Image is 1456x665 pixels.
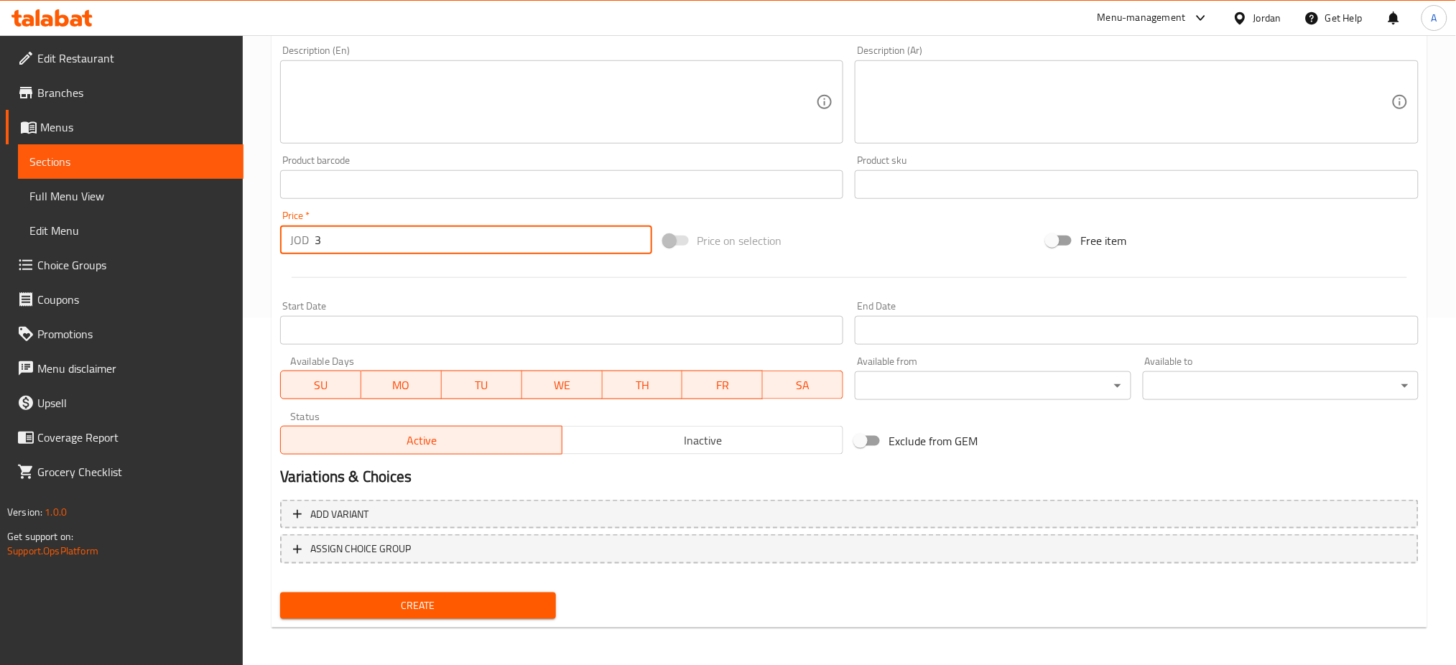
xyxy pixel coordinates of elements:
[280,500,1419,529] button: Add variant
[18,144,244,179] a: Sections
[315,225,652,254] input: Please enter price
[442,371,522,399] button: TU
[37,360,232,377] span: Menu disclaimer
[7,503,42,521] span: Version:
[280,466,1419,488] h2: Variations & Choices
[37,325,232,343] span: Promotions
[528,375,597,396] span: WE
[6,420,244,455] a: Coverage Report
[361,371,442,399] button: MO
[18,213,244,248] a: Edit Menu
[37,50,232,67] span: Edit Restaurant
[682,371,763,399] button: FR
[855,170,1419,199] input: Please enter product sku
[45,503,67,521] span: 1.0.0
[697,232,782,249] span: Price on selection
[29,222,232,239] span: Edit Menu
[889,432,978,450] span: Exclude from GEM
[37,291,232,308] span: Coupons
[603,371,683,399] button: TH
[6,110,244,144] a: Menus
[6,75,244,110] a: Branches
[1098,9,1186,27] div: Menu-management
[18,179,244,213] a: Full Menu View
[7,527,73,546] span: Get support on:
[6,41,244,75] a: Edit Restaurant
[310,540,411,558] span: ASSIGN CHOICE GROUP
[763,371,843,399] button: SA
[688,375,757,396] span: FR
[522,371,603,399] button: WE
[29,187,232,205] span: Full Menu View
[1253,10,1281,26] div: Jordan
[367,375,436,396] span: MO
[448,375,516,396] span: TU
[280,534,1419,564] button: ASSIGN CHOICE GROUP
[280,426,562,455] button: Active
[29,153,232,170] span: Sections
[562,426,844,455] button: Inactive
[280,592,556,619] button: Create
[855,371,1131,400] div: ​
[287,430,557,451] span: Active
[292,597,544,615] span: Create
[6,317,244,351] a: Promotions
[1432,10,1437,26] span: A
[769,375,838,396] span: SA
[6,455,244,489] a: Grocery Checklist
[608,375,677,396] span: TH
[37,394,232,411] span: Upsell
[1143,371,1419,400] div: ​
[310,506,368,524] span: Add variant
[37,84,232,101] span: Branches
[1080,232,1126,249] span: Free item
[6,386,244,420] a: Upsell
[40,118,232,136] span: Menus
[6,282,244,317] a: Coupons
[6,351,244,386] a: Menu disclaimer
[290,231,309,248] p: JOD
[37,256,232,274] span: Choice Groups
[7,541,98,560] a: Support.OpsPlatform
[37,463,232,480] span: Grocery Checklist
[568,430,838,451] span: Inactive
[6,248,244,282] a: Choice Groups
[280,371,361,399] button: SU
[287,375,356,396] span: SU
[280,170,844,199] input: Please enter product barcode
[37,429,232,446] span: Coverage Report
